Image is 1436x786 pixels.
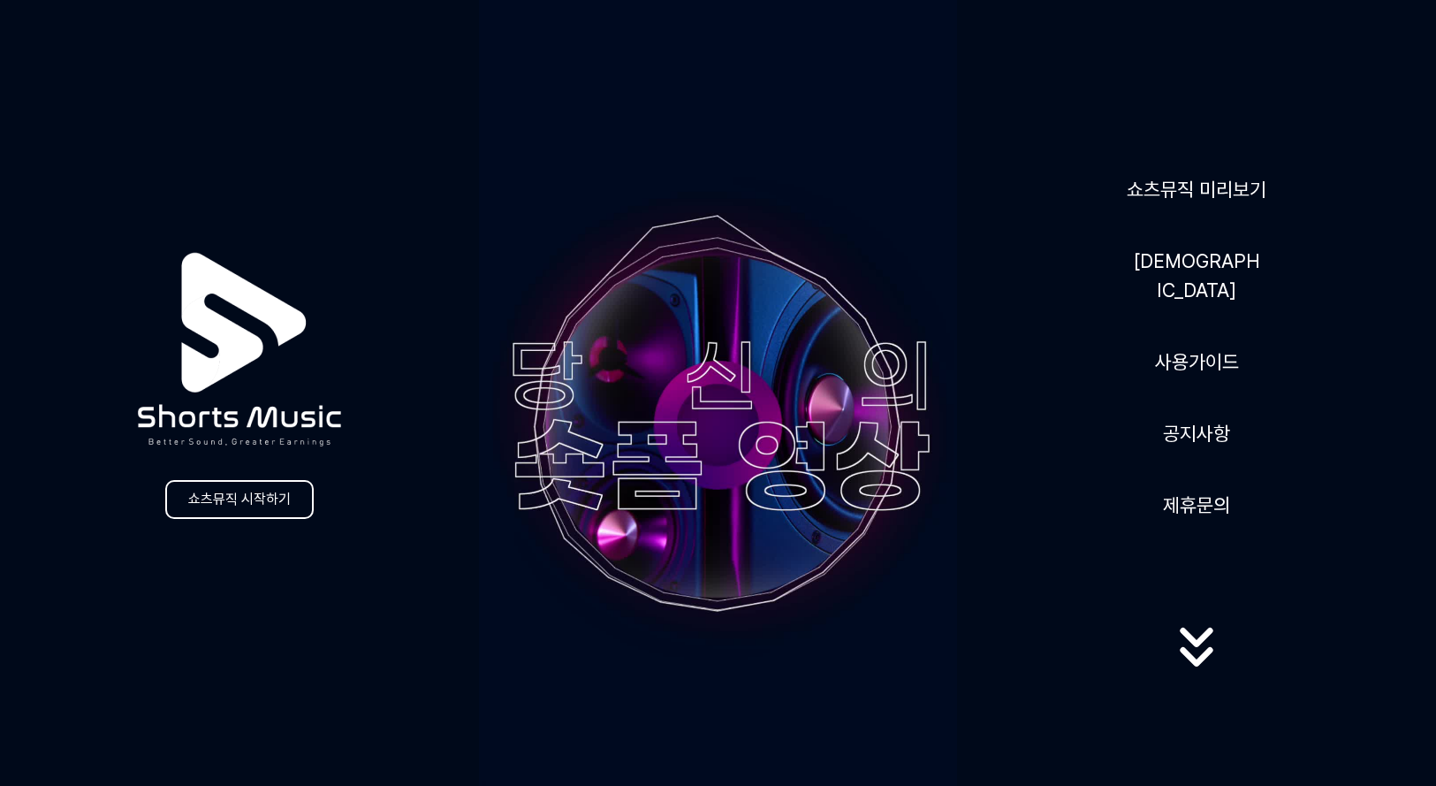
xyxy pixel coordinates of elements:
a: 공지사항 [1156,412,1237,455]
button: 제휴문의 [1156,484,1237,527]
a: [DEMOGRAPHIC_DATA] [1126,240,1267,312]
a: 쇼츠뮤직 미리보기 [1120,168,1273,211]
a: 사용가이드 [1148,340,1246,384]
img: logo [95,205,384,494]
a: 쇼츠뮤직 시작하기 [165,480,314,519]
